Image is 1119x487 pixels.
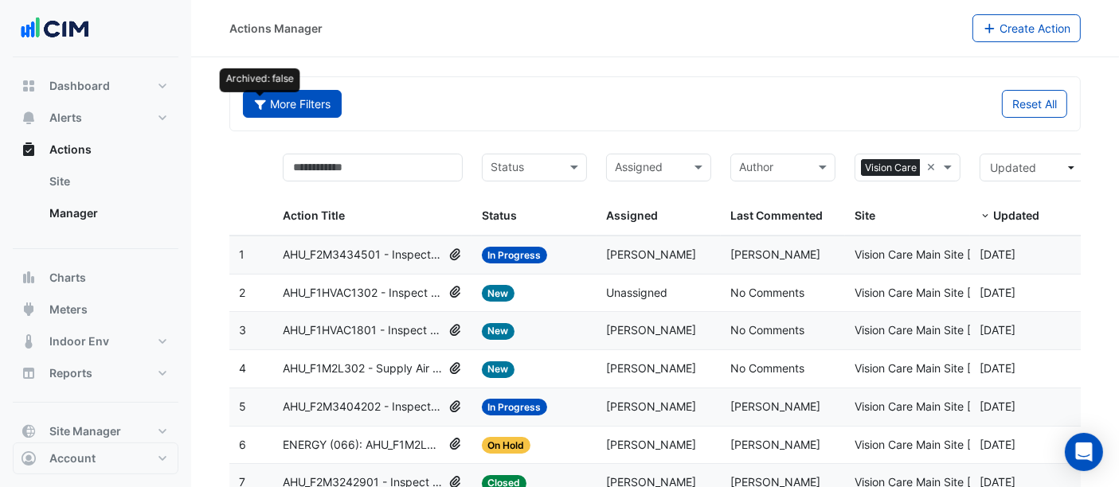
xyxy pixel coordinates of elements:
[606,286,667,299] span: Unassigned
[243,90,342,118] button: Archived: false More Filters
[49,142,92,158] span: Actions
[37,197,178,229] a: Manager
[21,270,37,286] app-icon: Charts
[49,302,88,318] span: Meters
[21,365,37,381] app-icon: Reports
[13,442,178,474] button: Account
[239,361,246,375] span: 4
[239,286,245,299] span: 2
[21,302,37,318] app-icon: Meters
[980,399,1015,413] span: 2025-08-28T12:14:00.976
[49,365,92,381] span: Reports
[229,20,323,37] div: Actions Manager
[606,399,696,413] span: [PERSON_NAME]
[730,208,823,222] span: Last Commented
[606,323,696,337] span: [PERSON_NAME]
[980,286,1015,299] span: 2025-09-22T10:41:38.337
[283,321,443,340] span: AHU_F1HVAC1801 - Inspect Damper Overrides
[606,208,658,222] span: Assigned
[482,361,515,378] span: New
[49,450,96,466] span: Account
[283,398,443,416] span: AHU_F2M3404202 - Inspect Damper Control
[13,166,178,236] div: Actions
[980,438,1015,451] span: 2025-08-26T11:28:59.208
[49,333,109,349] span: Indoor Env
[49,423,121,439] span: Site Manager
[855,286,1078,299] span: Vision Care Main Site [GEOGRAPHIC_DATA]
[13,325,178,357] button: Indoor Env
[21,142,37,158] app-icon: Actions
[855,208,875,222] span: Site
[980,247,1015,261] span: 2025-09-22T10:57:08.902
[283,208,345,222] span: Action Title
[730,247,820,261] span: [PERSON_NAME]
[855,361,1078,375] span: Vision Care Main Site [GEOGRAPHIC_DATA]
[21,423,37,439] app-icon: Site Manager
[19,13,91,45] img: Company Logo
[37,166,178,197] a: Site
[855,438,1078,451] span: Vision Care Main Site [GEOGRAPHIC_DATA]
[283,436,443,454] span: ENERGY (066): AHU_F1M2L301 - Inspect Chilled Water Valve Leak [BEEP]
[980,323,1015,337] span: 2025-09-22T10:23:10.042
[861,159,1066,177] span: Vision Care Main Site [GEOGRAPHIC_DATA]
[49,270,86,286] span: Charts
[482,285,515,302] span: New
[855,399,1078,413] span: Vision Care Main Site [GEOGRAPHIC_DATA]
[482,399,548,415] span: In Progress
[855,247,1078,261] span: Vision Care Main Site [GEOGRAPHIC_DATA]
[13,357,178,389] button: Reports
[730,286,804,299] span: No Comments
[993,208,1039,222] span: Updated
[972,14,1082,42] button: Create Action
[980,154,1085,181] button: Updated
[49,110,82,126] span: Alerts
[606,247,696,261] span: [PERSON_NAME]
[990,161,1036,174] span: Updated
[1065,433,1103,471] div: Open Intercom Messenger
[482,208,517,222] span: Status
[13,70,178,102] button: Dashboard
[13,102,178,134] button: Alerts
[606,438,696,451] span: [PERSON_NAME]
[13,415,178,447] button: Site Manager
[283,284,443,302] span: AHU_F1HVAC1302 - Inspect Recirc Damper Operation
[730,361,804,375] span: No Comments
[13,294,178,325] button: Meters
[482,437,531,454] span: On Hold
[855,323,1078,337] span: Vision Care Main Site [GEOGRAPHIC_DATA]
[730,438,820,451] span: [PERSON_NAME]
[730,323,804,337] span: No Comments
[49,78,110,94] span: Dashboard
[21,110,37,126] app-icon: Alerts
[730,399,820,413] span: [PERSON_NAME]
[606,361,696,375] span: [PERSON_NAME]
[1002,90,1067,118] button: Reset All
[239,438,246,451] span: 6
[283,246,443,264] span: AHU_F2M3434501 - Inspect Hot Water Valve Leak
[239,247,245,261] span: 1
[482,247,548,263] span: In Progress
[283,360,443,378] span: AHU_F1M2L302 - Supply Air Temperature Poor Control
[482,323,515,340] span: New
[980,361,1015,375] span: 2025-09-22T10:15:55.157
[21,333,37,349] app-icon: Indoor Env
[13,134,178,166] button: Actions
[239,399,246,413] span: 5
[226,71,294,85] p: Archived: false
[239,323,246,337] span: 3
[21,78,37,94] app-icon: Dashboard
[13,262,178,294] button: Charts
[926,158,940,177] span: Clear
